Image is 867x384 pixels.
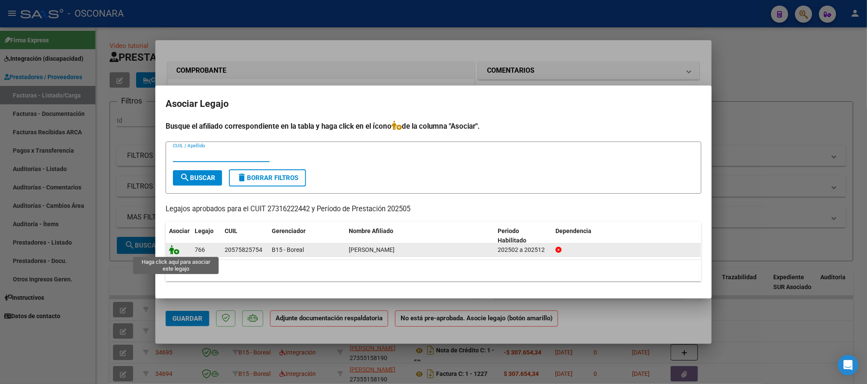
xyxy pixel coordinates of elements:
[555,227,591,234] span: Dependencia
[349,246,395,253] span: GUAJARDO AHUMADA MATEO TOMAS
[166,222,191,250] datatable-header-cell: Asociar
[166,204,701,215] p: Legajos aprobados para el CUIT 27316222442 y Período de Prestación 202505
[166,121,701,132] h4: Busque el afiliado correspondiente en la tabla y haga click en el ícono de la columna "Asociar".
[191,222,221,250] datatable-header-cell: Legajo
[838,355,858,375] div: Open Intercom Messenger
[195,246,205,253] span: 766
[166,96,701,112] h2: Asociar Legajo
[173,170,222,186] button: Buscar
[166,260,701,281] div: 1 registros
[195,227,214,234] span: Legajo
[498,227,526,244] span: Periodo Habilitado
[229,169,306,186] button: Borrar Filtros
[237,172,247,183] mat-icon: delete
[552,222,701,250] datatable-header-cell: Dependencia
[498,245,549,255] div: 202502 a 202512
[494,222,552,250] datatable-header-cell: Periodo Habilitado
[272,246,304,253] span: B15 - Boreal
[345,222,494,250] datatable-header-cell: Nombre Afiliado
[268,222,345,250] datatable-header-cell: Gerenciador
[272,227,306,234] span: Gerenciador
[225,245,262,255] div: 20575825754
[180,172,190,183] mat-icon: search
[349,227,393,234] span: Nombre Afiliado
[169,227,190,234] span: Asociar
[221,222,268,250] datatable-header-cell: CUIL
[225,227,238,234] span: CUIL
[180,174,215,182] span: Buscar
[237,174,298,182] span: Borrar Filtros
